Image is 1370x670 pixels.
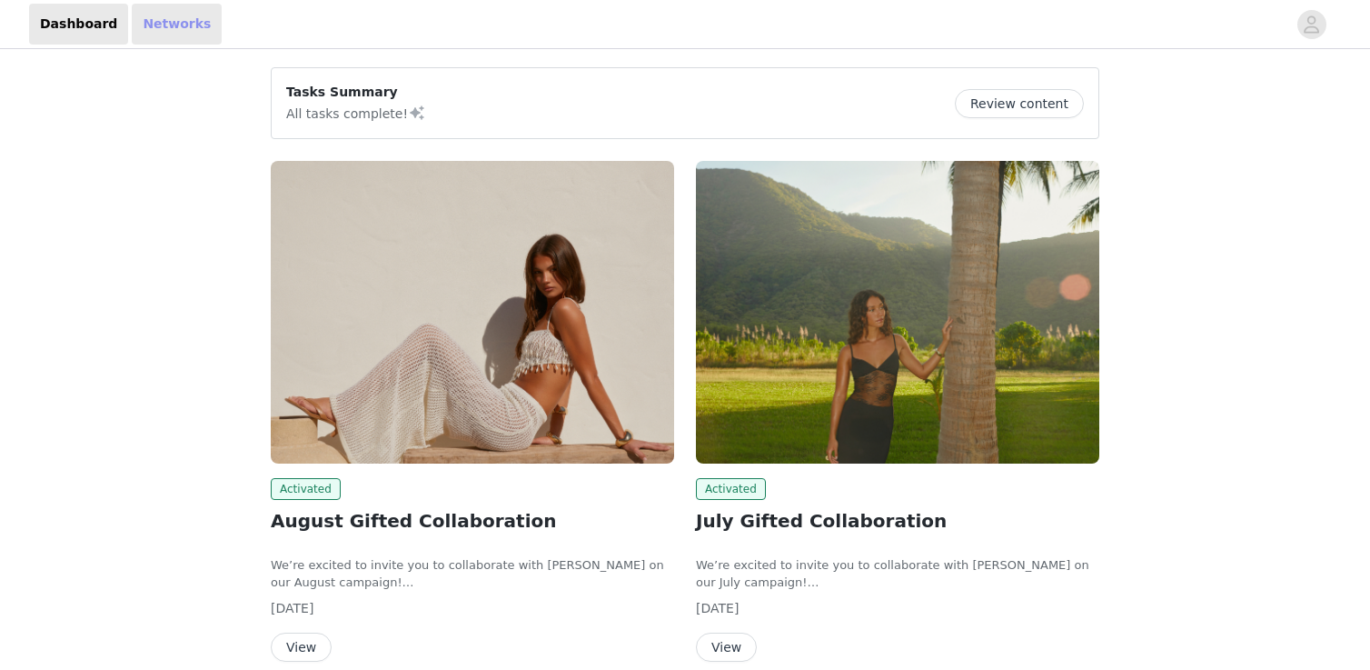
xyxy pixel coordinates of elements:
button: Review content [955,89,1084,118]
img: Peppermayo USA [696,161,1099,464]
div: avatar [1303,10,1320,39]
span: [DATE] [696,601,739,615]
a: Dashboard [29,4,128,45]
h2: July Gifted Collaboration [696,507,1099,535]
p: Tasks Summary [286,83,426,102]
a: View [271,641,332,655]
span: Activated [696,478,766,500]
img: Peppermayo USA [271,161,674,464]
p: We’re excited to invite you to collaborate with [PERSON_NAME] on our August campaign! [271,556,674,592]
button: View [696,633,757,662]
span: Activated [271,478,341,500]
a: Networks [132,4,222,45]
a: View [696,641,757,655]
h2: August Gifted Collaboration [271,507,674,535]
button: View [271,633,332,662]
span: [DATE] [271,601,313,615]
p: We’re excited to invite you to collaborate with [PERSON_NAME] on our July campaign! [696,556,1099,592]
p: All tasks complete! [286,102,426,124]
